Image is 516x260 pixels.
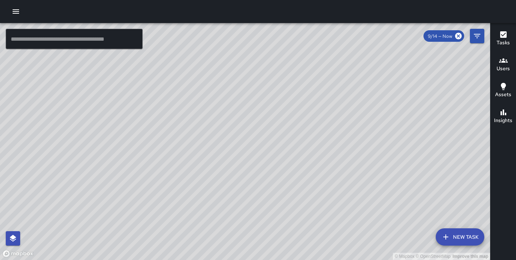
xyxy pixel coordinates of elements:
h6: Insights [494,117,512,125]
span: 9/14 — Now [423,33,457,39]
div: 9/14 — Now [423,30,464,42]
h6: Users [497,65,510,73]
button: Tasks [490,26,516,52]
button: Assets [490,78,516,104]
button: Insights [490,104,516,130]
button: New Task [436,228,484,246]
button: Filters [470,29,484,43]
h6: Assets [495,91,511,99]
button: Users [490,52,516,78]
h6: Tasks [497,39,510,47]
